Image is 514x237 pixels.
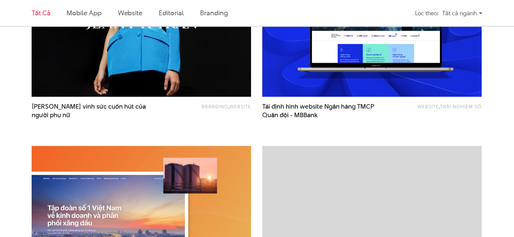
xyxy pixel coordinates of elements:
[67,8,101,17] a: Mobile app
[417,103,439,110] a: Website
[202,103,228,110] a: Branding
[200,8,228,17] a: Branding
[118,8,142,17] a: Website
[159,8,184,17] a: Editorial
[32,8,50,17] a: Tất cả
[394,102,482,116] div: ,
[442,7,482,20] div: Tất cả ngành
[32,102,152,119] span: [PERSON_NAME] vinh sức cuốn hút của
[229,103,251,110] a: Website
[415,7,438,20] div: Lọc theo:
[262,102,383,119] a: Tái định hình website Ngân hàng TMCPQuân đội - MBBank
[262,111,318,119] span: Quân đội - MBBank
[163,102,251,116] div: ,
[32,102,152,119] a: [PERSON_NAME] vinh sức cuốn hút củangười phụ nữ
[440,103,482,110] a: Trải nghiệm số
[262,102,383,119] span: Tái định hình website Ngân hàng TMCP
[32,111,70,119] span: người phụ nữ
